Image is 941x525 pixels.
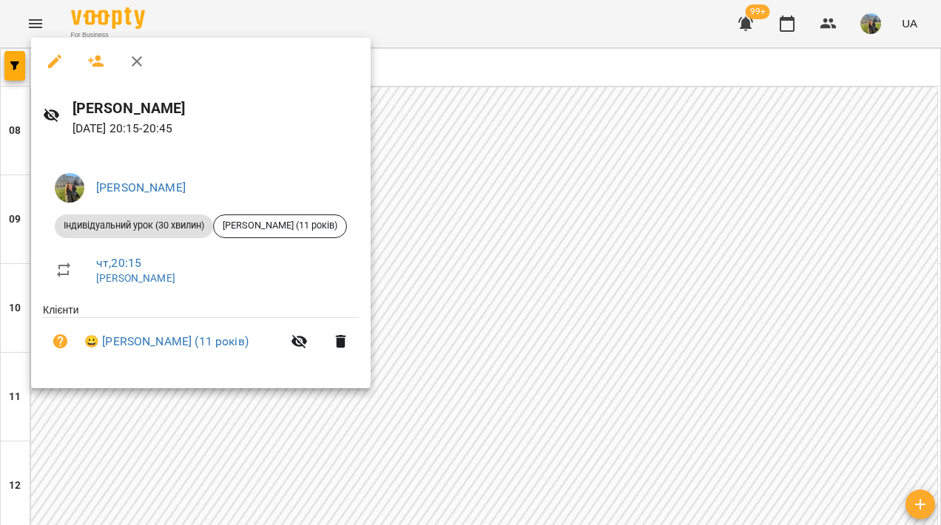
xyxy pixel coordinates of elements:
[55,173,84,203] img: f0a73d492ca27a49ee60cd4b40e07bce.jpeg
[96,272,175,284] a: [PERSON_NAME]
[96,180,186,194] a: [PERSON_NAME]
[214,219,346,232] span: [PERSON_NAME] (11 років)
[84,333,249,350] a: 😀 [PERSON_NAME] (11 років)
[43,302,359,371] ul: Клієнти
[55,219,213,232] span: Індивідуальний урок (30 хвилин)
[72,120,359,138] p: [DATE] 20:15 - 20:45
[72,97,359,120] h6: [PERSON_NAME]
[43,324,78,359] button: Візит ще не сплачено. Додати оплату?
[213,214,347,238] div: [PERSON_NAME] (11 років)
[96,256,141,270] a: чт , 20:15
